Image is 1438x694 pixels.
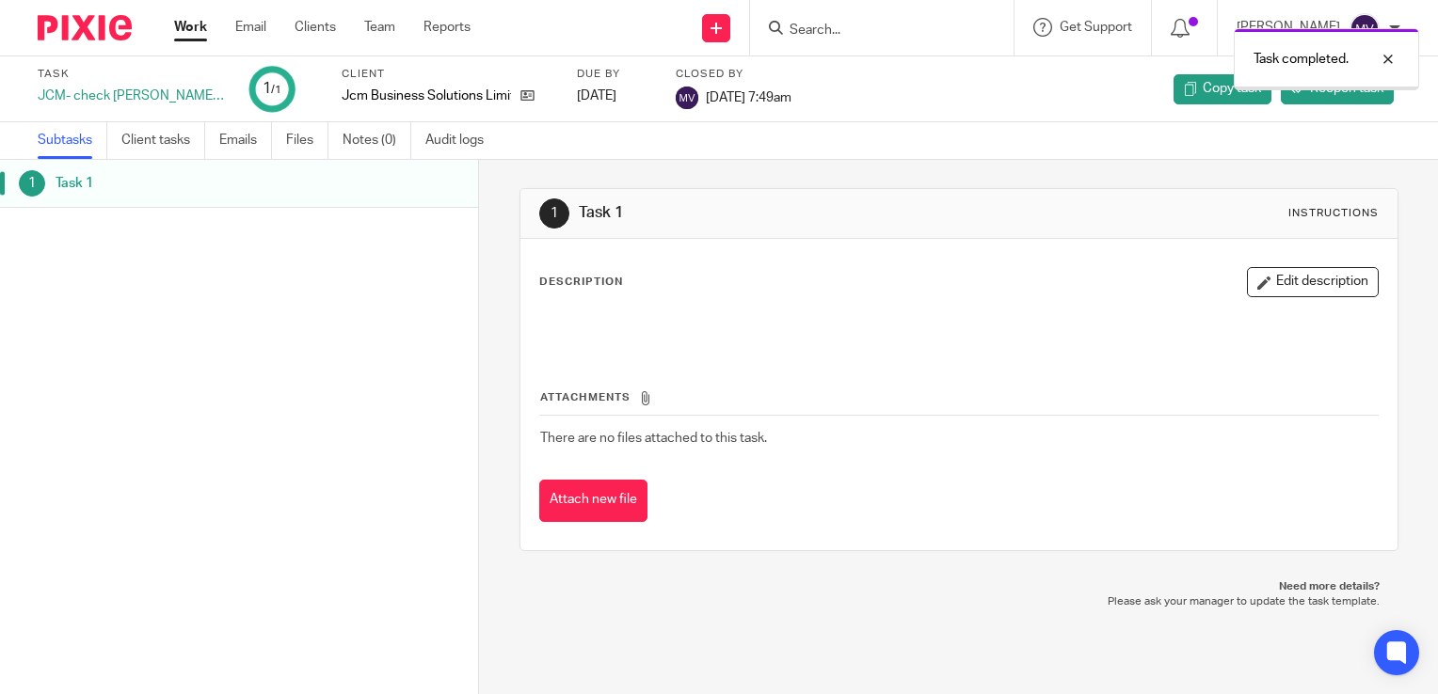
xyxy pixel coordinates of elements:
[295,18,336,37] a: Clients
[577,87,652,105] div: [DATE]
[38,122,107,159] a: Subtasks
[538,594,1380,609] p: Please ask your manager to update the task template.
[19,170,45,197] div: 1
[540,392,631,402] span: Attachments
[1254,50,1349,69] p: Task completed.
[38,87,226,105] div: JCM- check [PERSON_NAME] balance and if low email [PERSON_NAME] to authorise money transfer top up
[538,579,1380,594] p: Need more details?
[219,122,272,159] a: Emails
[235,18,266,37] a: Email
[1247,267,1379,297] button: Edit description
[121,122,205,159] a: Client tasks
[343,122,411,159] a: Notes (0)
[540,432,767,445] span: There are no files attached to this task.
[1288,206,1379,221] div: Instructions
[539,480,647,522] button: Attach new file
[425,122,498,159] a: Audit logs
[539,198,569,229] div: 1
[579,203,999,223] h1: Task 1
[539,275,623,290] p: Description
[676,67,791,82] label: Closed by
[271,85,281,95] small: /1
[286,122,328,159] a: Files
[342,67,553,82] label: Client
[364,18,395,37] a: Team
[1350,13,1380,43] img: svg%3E
[423,18,471,37] a: Reports
[263,78,281,100] div: 1
[342,87,511,105] p: Jcm Business Solutions Limited
[38,15,132,40] img: Pixie
[577,67,652,82] label: Due by
[174,18,207,37] a: Work
[676,87,698,109] img: svg%3E
[56,169,325,197] h1: Task 1
[706,90,791,103] span: [DATE] 7:49am
[38,67,226,82] label: Task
